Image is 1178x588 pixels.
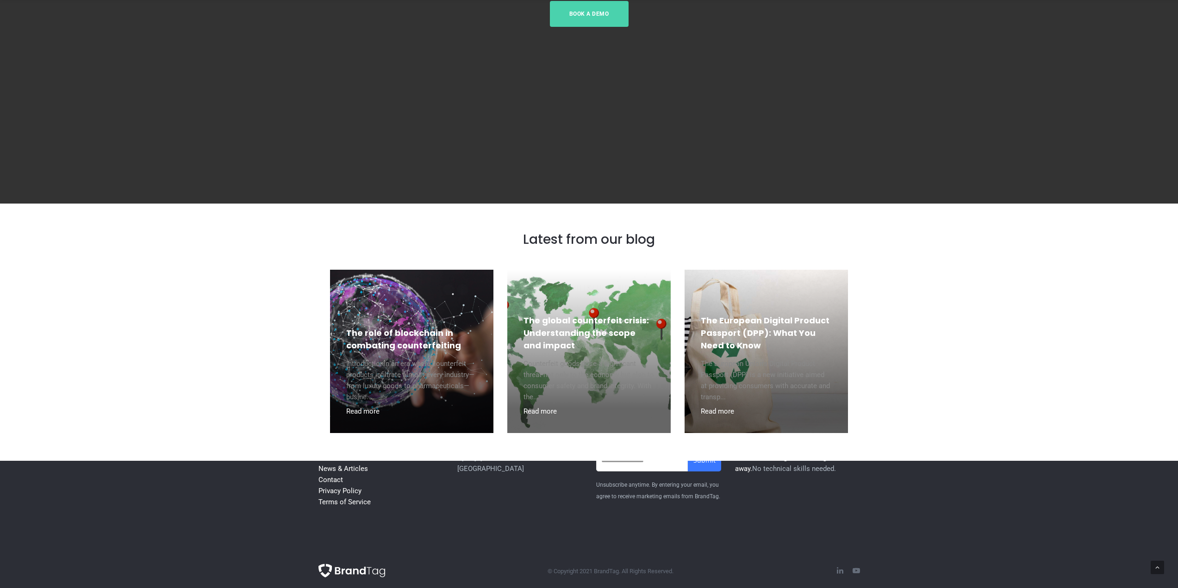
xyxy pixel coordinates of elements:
[701,315,829,351] a: The European Digital Product Passport (DPP): What You Need to Know
[548,568,673,575] span: © Copyright 2021 BrandTag. All Rights Reserved.
[346,352,477,406] div: IntroductionIn an era where counterfeit products infiltrate almost every industry—from luxury goo...
[524,352,654,406] div: Counterfeit goods pose a significant threat not only to the economy but also to consumer safety a...
[318,464,368,473] a: News & Articles
[701,352,832,406] div: The European Union's Digital Product Passport (DPP) is a new initiative aimed at providing consum...
[346,407,380,415] a: Read more
[318,498,371,506] a: Terms of Service
[346,327,461,351] a: The role of blockchain in combating counterfeiting
[524,315,649,351] a: The global counterfeit crisis: Understanding the scope and impact
[318,487,362,495] a: Privacy Policy
[701,407,734,415] a: Read more
[550,1,629,27] a: Book a demo
[318,476,343,484] a: Contact
[596,482,720,500] small: Unsubscribe anytime. By entering your email, you agree to receive marketing emails from BrandTag.
[524,407,557,415] a: Read more
[569,1,609,27] span: Book a demo
[318,231,860,248] h3: Latest from our blog
[318,564,385,577] img: New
